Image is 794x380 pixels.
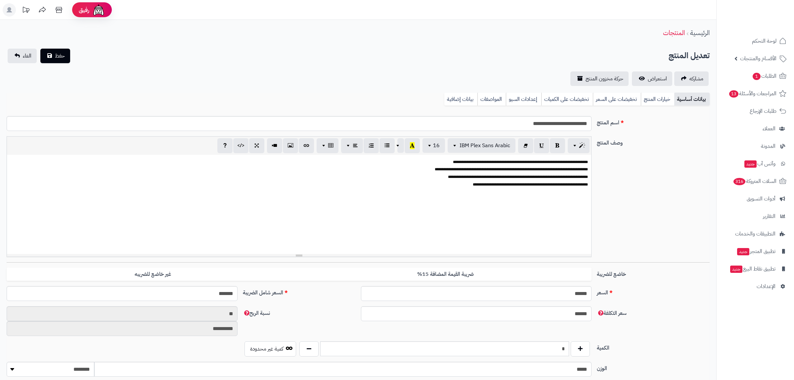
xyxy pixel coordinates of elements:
span: التقارير [763,212,775,221]
img: ai-face.png [92,3,105,17]
span: وآتس آب [744,159,775,168]
button: 16 [422,138,445,153]
a: تخفيضات على السعر [593,93,641,106]
span: جديد [730,266,742,273]
a: وآتس آبجديد [721,156,790,172]
a: استعراض [632,71,672,86]
span: 16 [433,142,440,149]
a: لوحة التحكم [721,33,790,49]
span: تطبيق نقاط البيع [729,264,775,274]
a: التقارير [721,208,790,224]
a: حركة مخزون المنتج [570,71,629,86]
span: 13 [729,90,738,98]
span: 1 [753,73,761,80]
h2: تعديل المنتج [669,49,710,63]
img: logo-2.png [749,14,788,28]
a: المواصفات [477,93,506,106]
a: تطبيق المتجرجديد [721,243,790,259]
span: لوحة التحكم [752,36,776,46]
a: أدوات التسويق [721,191,790,207]
a: التطبيقات والخدمات [721,226,790,242]
span: الأقسام والمنتجات [740,54,776,63]
label: خاضع للضريبة [594,268,712,278]
label: اسم المنتج [594,116,712,127]
a: خيارات المنتج [641,93,674,106]
a: السلات المتروكة316 [721,173,790,189]
a: بيانات أساسية [674,93,710,106]
span: 316 [733,178,745,186]
a: تطبيق نقاط البيعجديد [721,261,790,277]
span: جديد [737,248,749,255]
a: تحديثات المنصة [18,3,34,18]
button: حفظ [40,49,70,63]
a: مشاركه [674,71,709,86]
a: طلبات الإرجاع [721,103,790,119]
label: ضريبة القيمة المضافة 15% [299,268,592,281]
button: IBM Plex Sans Arabic [448,138,515,153]
a: الغاء [8,49,37,63]
a: الرئيسية [690,28,710,38]
a: المراجعات والأسئلة13 [721,86,790,102]
span: IBM Plex Sans Arabic [460,142,510,149]
a: إعدادات السيو [506,93,541,106]
span: تطبيق المتجر [736,247,775,256]
label: وصف المنتج [594,136,712,147]
span: سعر التكلفة [597,309,627,317]
a: العملاء [721,121,790,137]
span: التطبيقات والخدمات [735,229,775,238]
label: السعر شامل الضريبة [240,286,358,297]
span: جديد [744,160,757,168]
span: المدونة [761,142,775,151]
span: الطلبات [752,71,776,81]
a: الإعدادات [721,278,790,294]
a: بيانات إضافية [444,93,477,106]
span: رفيق [79,6,89,14]
span: حركة مخزون المنتج [586,75,623,83]
a: المنتجات [663,28,685,38]
span: العملاء [763,124,775,133]
span: السلات المتروكة [733,177,776,186]
span: أدوات التسويق [747,194,775,203]
a: المدونة [721,138,790,154]
span: طلبات الإرجاع [750,106,776,116]
label: السعر [594,286,712,297]
span: مشاركه [689,75,703,83]
span: الغاء [23,52,31,60]
label: الوزن [594,362,712,372]
span: استعراض [648,75,667,83]
label: الكمية [594,341,712,352]
span: حفظ [55,52,65,60]
span: الإعدادات [757,282,775,291]
label: غير خاضع للضريبه [7,268,299,281]
span: نسبة الربح [243,309,270,317]
span: المراجعات والأسئلة [728,89,776,98]
a: تخفيضات على الكميات [541,93,593,106]
a: الطلبات1 [721,68,790,84]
